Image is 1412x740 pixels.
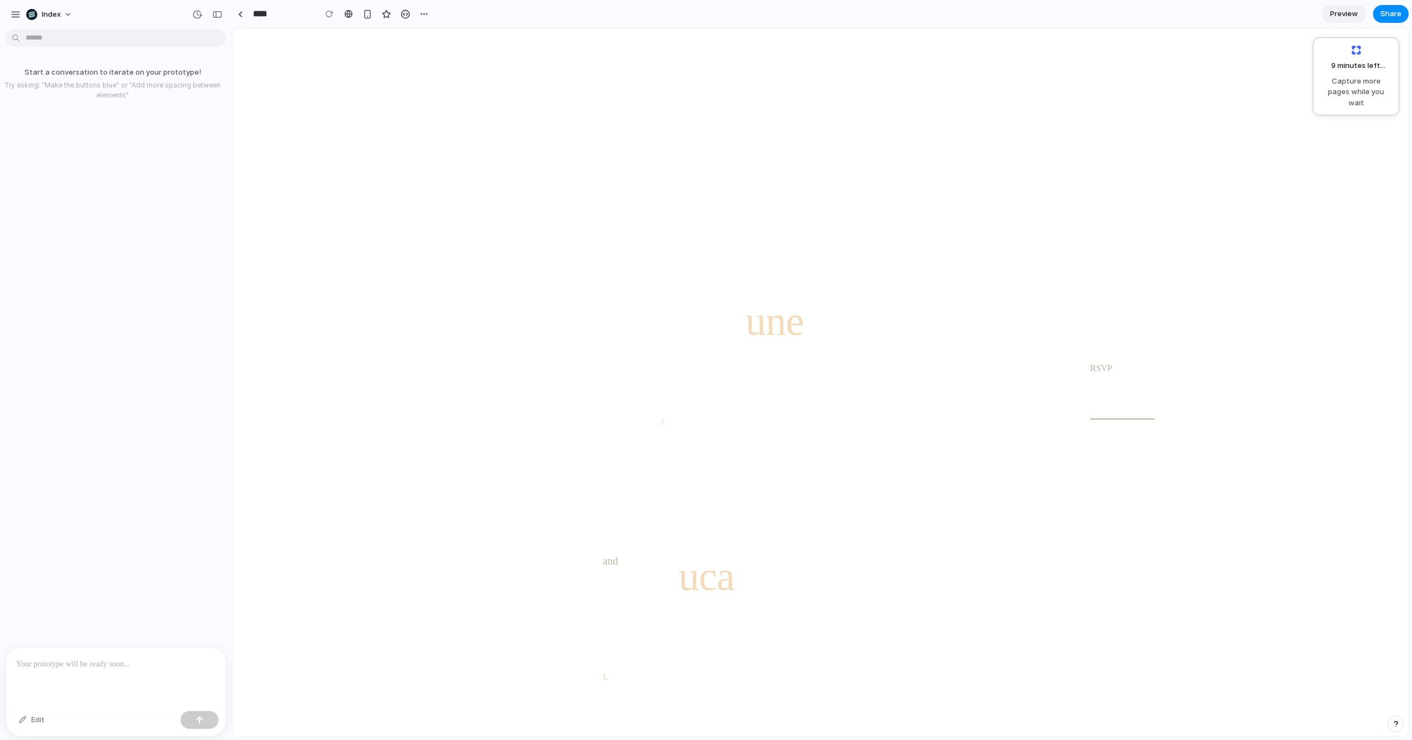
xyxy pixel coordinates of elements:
p: Start a conversation to iterate on your prototype! [4,67,221,78]
p: Try asking: "Make the buttons blue" or "Add more spacing between elements" [4,80,221,100]
span: Index [42,9,61,20]
span: 9 minutes left ... [1323,60,1385,71]
span: l [371,644,376,653]
img: bride and groom first look at their wedding venue in portugal [822,586,1054,596]
button: Index [22,6,78,23]
span: Capture more pages while you wait [1320,76,1392,109]
span: Preview [1330,8,1358,20]
button: Share [1373,5,1409,23]
span: Share [1380,8,1401,20]
span: uca [446,525,502,569]
span: j [428,388,431,398]
span: and [371,527,386,538]
a: Preview [1322,5,1366,23]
